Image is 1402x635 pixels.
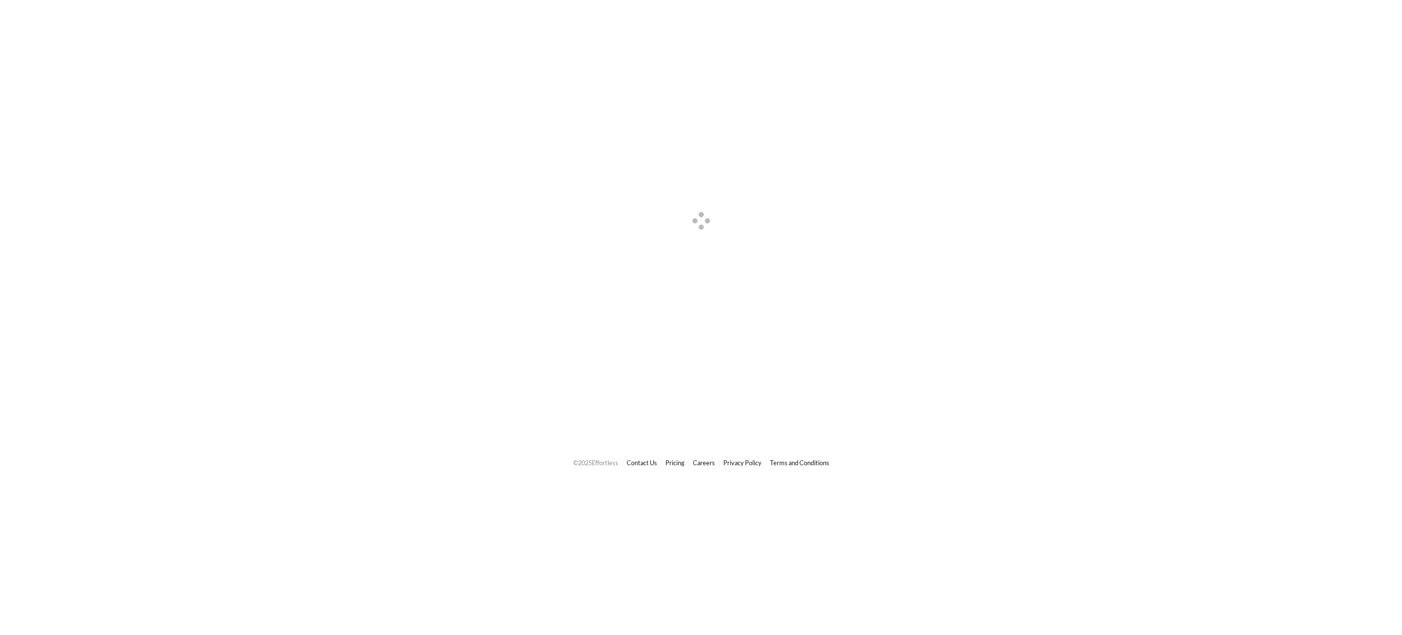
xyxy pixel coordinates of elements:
a: Privacy Policy [723,459,762,467]
a: Contact Us [627,459,657,467]
a: Careers [693,459,715,467]
a: Pricing [665,459,685,467]
span: © 2025 Effortless [573,459,618,467]
a: Terms and Conditions [770,459,829,467]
